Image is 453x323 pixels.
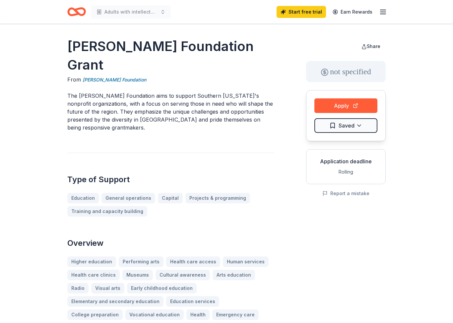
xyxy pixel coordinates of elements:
[314,118,377,133] button: Saved
[329,6,376,18] a: Earn Rewards
[104,8,158,16] span: Adults with intellectual and Developmental Disabilities Deserves to Belong Project
[339,121,355,130] span: Saved
[83,76,146,84] a: [PERSON_NAME] Foundation
[67,76,274,84] div: From
[306,61,386,82] div: not specified
[91,5,171,19] button: Adults with intellectual and Developmental Disabilities Deserves to Belong Project
[67,206,147,217] a: Training and capacity building
[67,238,274,248] h2: Overview
[312,168,380,176] div: Rolling
[67,92,274,132] p: The [PERSON_NAME] Foundation aims to support Southern [US_STATE]'s nonprofit organizations, with ...
[277,6,326,18] a: Start free trial
[101,193,155,203] a: General operations
[314,98,377,113] button: Apply
[67,4,86,20] a: Home
[67,174,274,185] h2: Type of Support
[356,40,386,53] button: Share
[67,37,274,74] h1: [PERSON_NAME] Foundation Grant
[67,193,99,203] a: Education
[185,193,250,203] a: Projects & programming
[367,43,380,49] span: Share
[322,189,369,197] button: Report a mistake
[312,157,380,165] div: Application deadline
[158,193,183,203] a: Capital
